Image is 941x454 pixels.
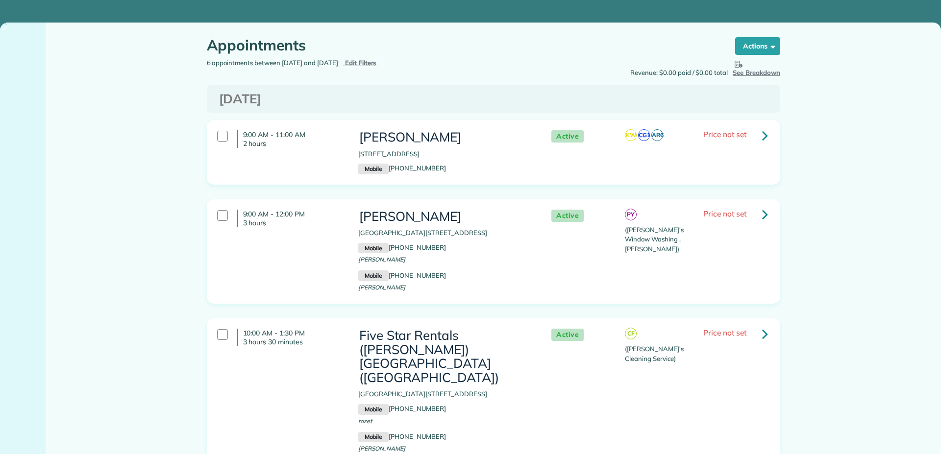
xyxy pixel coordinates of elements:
[358,210,532,224] h3: [PERSON_NAME]
[358,228,532,238] p: [GEOGRAPHIC_DATA][STREET_ADDRESS]
[358,243,446,251] a: Mobile[PHONE_NUMBER]
[358,243,389,254] small: Mobile
[358,329,532,384] h3: Five Star Rentals ([PERSON_NAME]) [GEOGRAPHIC_DATA] ([GEOGRAPHIC_DATA])
[199,58,494,68] div: 6 appointments between [DATE] and [DATE]
[551,130,584,143] span: Active
[358,271,446,279] a: Mobile[PHONE_NUMBER]
[237,329,344,346] h4: 10:00 AM - 1:30 PM
[358,256,406,263] span: [PERSON_NAME]
[358,445,406,452] span: [PERSON_NAME]
[638,129,650,141] span: CG1
[551,210,584,222] span: Active
[551,329,584,341] span: Active
[625,226,683,253] span: ([PERSON_NAME]'s Window Washing , [PERSON_NAME])
[219,92,768,106] h3: [DATE]
[345,59,377,67] span: Edit Filters
[358,405,446,412] a: Mobile[PHONE_NUMBER]
[243,139,344,148] p: 2 hours
[733,58,780,78] button: See Breakdown
[243,218,344,227] p: 3 hours
[625,209,637,220] span: PY
[358,284,406,291] span: [PERSON_NAME]
[651,129,663,141] span: AR6
[243,337,344,346] p: 3 hours 30 minutes
[625,129,637,141] span: KW
[733,58,780,76] span: See Breakdown
[358,432,389,443] small: Mobile
[358,270,389,281] small: Mobile
[630,68,728,78] span: Revenue: $0.00 paid / $0.00 total
[358,404,389,415] small: Mobile
[343,59,377,67] a: Edit Filters
[358,164,389,174] small: Mobile
[358,432,446,440] a: Mobile[PHONE_NUMBER]
[237,210,344,227] h4: 9:00 AM - 12:00 PM
[703,328,746,337] span: Price not set
[358,389,532,399] p: [GEOGRAPHIC_DATA][STREET_ADDRESS]
[207,37,717,53] h1: Appointments
[358,130,532,144] h3: [PERSON_NAME]
[358,417,372,425] span: rozet
[703,129,746,139] span: Price not set
[358,149,532,159] p: [STREET_ADDRESS]
[237,130,344,148] h4: 9:00 AM - 11:00 AM
[735,37,780,55] button: Actions
[625,328,637,339] span: CF
[625,345,683,362] span: ([PERSON_NAME]'s Cleaning Service)
[703,209,746,218] span: Price not set
[358,164,446,172] a: Mobile[PHONE_NUMBER]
